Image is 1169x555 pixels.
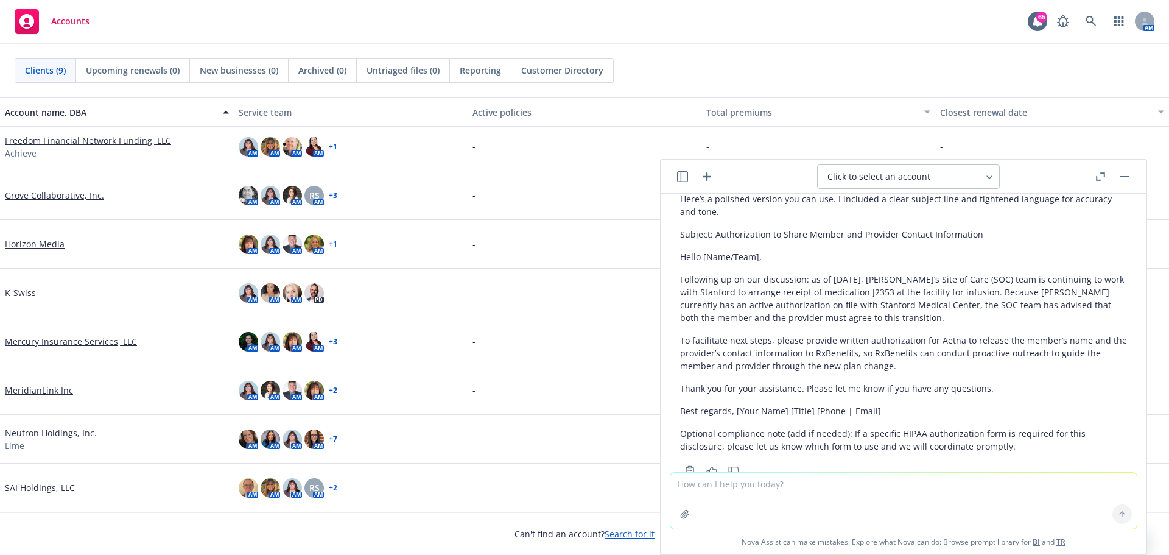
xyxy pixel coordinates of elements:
[329,338,337,345] a: + 3
[5,439,24,452] span: Lime
[329,484,337,492] a: + 2
[304,332,324,352] img: photo
[261,137,280,157] img: photo
[239,106,463,119] div: Service team
[5,426,97,439] a: Neutron Holdings, Inc.
[304,430,324,449] img: photo
[680,228,1127,241] p: Subject: Authorization to Share Member and Provider Contact Information
[1036,12,1047,23] div: 65
[367,64,440,77] span: Untriaged files (0)
[329,143,337,150] a: + 1
[701,97,935,127] button: Total premiums
[684,465,695,476] svg: Copy to clipboard
[329,387,337,394] a: + 2
[460,64,501,77] span: Reporting
[5,147,37,160] span: Achieve
[283,137,302,157] img: photo
[472,335,476,348] span: -
[329,436,337,443] a: + 7
[680,382,1127,395] p: Thank you for your assistance. Please let me know if you have any questions.
[261,430,280,449] img: photo
[283,381,302,400] img: photo
[304,381,324,400] img: photo
[283,235,302,254] img: photo
[304,235,324,254] img: photo
[283,186,302,205] img: photo
[472,189,476,202] span: -
[680,405,1127,417] p: Best regards, [Your Name] [Title] [Phone | Email]
[940,106,1151,119] div: Closest renewal date
[25,64,66,77] span: Clients (9)
[283,478,302,498] img: photo
[706,140,709,153] span: -
[5,134,171,147] a: Freedom Financial Network Funding, LLC
[239,235,258,254] img: photo
[51,16,90,26] span: Accounts
[239,283,258,303] img: photo
[309,481,320,494] span: RS
[5,335,137,348] a: Mercury Insurance Services, LLC
[239,332,258,352] img: photo
[283,332,302,352] img: photo
[665,529,1142,554] span: Nova Assist can make mistakes. Explore what Nova can do: Browse prompt library for and
[239,430,258,449] img: photo
[304,283,324,303] img: photo
[239,137,258,157] img: photo
[239,478,258,498] img: photo
[261,186,280,205] img: photo
[261,381,280,400] img: photo
[706,106,917,119] div: Total premiums
[472,286,476,299] span: -
[298,64,346,77] span: Archived (0)
[5,238,65,250] a: Horizon Media
[304,137,324,157] img: photo
[86,64,180,77] span: Upcoming renewals (0)
[940,140,943,153] span: -
[261,332,280,352] img: photo
[329,192,337,199] a: + 3
[261,235,280,254] img: photo
[514,528,655,540] span: Can't find an account?
[680,334,1127,372] p: To facilitate next steps, please provide written authorization for Aetna to release the member’s ...
[1107,9,1131,34] a: Switch app
[5,384,73,397] a: MeridianLink Inc
[1079,9,1103,34] a: Search
[468,97,701,127] button: Active policies
[680,273,1127,324] p: Following up on our discussion: as of [DATE], [PERSON_NAME]’s Site of Care (SOC) team is continui...
[283,283,302,303] img: photo
[472,238,476,250] span: -
[283,430,302,449] img: photo
[817,164,1000,189] button: Click to select an account
[472,481,476,494] span: -
[329,241,337,248] a: + 1
[261,283,280,303] img: photo
[680,193,1127,218] p: Here’s a polished version you can use. I included a clear subject line and tightened language for...
[1033,537,1040,547] a: BI
[827,171,930,183] span: Click to select an account
[234,97,468,127] button: Service team
[5,189,104,202] a: Grove Collaborative, Inc.
[5,286,36,299] a: K-Swiss
[1056,537,1065,547] a: TR
[680,250,1127,263] p: Hello [Name/Team],
[605,528,655,540] a: Search for it
[5,481,75,494] a: SAI Holdings, LLC
[472,106,697,119] div: Active policies
[521,64,603,77] span: Customer Directory
[472,140,476,153] span: -
[680,427,1127,453] p: Optional compliance note (add if needed): If a specific HIPAA authorization form is required for ...
[472,433,476,445] span: -
[10,4,94,38] a: Accounts
[200,64,278,77] span: New businesses (0)
[309,189,320,202] span: RS
[724,462,743,479] button: Thumbs down
[261,478,280,498] img: photo
[239,186,258,205] img: photo
[472,384,476,397] span: -
[5,106,216,119] div: Account name, DBA
[935,97,1169,127] button: Closest renewal date
[239,381,258,400] img: photo
[1051,9,1075,34] a: Report a Bug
